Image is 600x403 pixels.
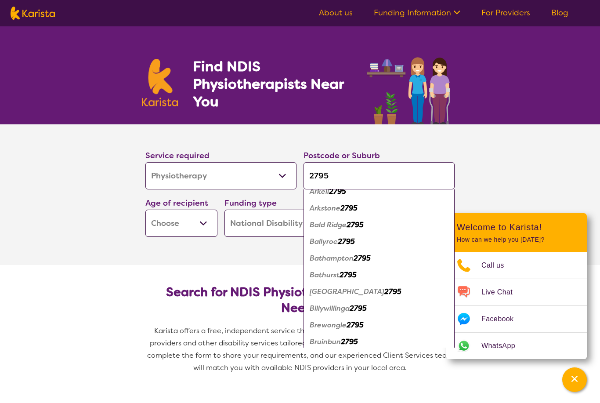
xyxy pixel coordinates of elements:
label: Postcode or Suburb [304,150,380,161]
em: Bathurst [310,270,340,280]
ul: Choose channel [446,252,587,359]
em: Bald Ridge [310,220,347,229]
div: Billywillinga 2795 [308,300,450,317]
em: 2795 [347,220,364,229]
em: 2795 [354,254,371,263]
span: WhatsApp [481,339,526,352]
em: Ballyroe [310,237,338,246]
div: Bruinbun 2795 [308,334,450,350]
div: Bathampton 2795 [308,250,450,267]
button: Channel Menu [562,367,587,392]
input: Type [304,162,455,189]
em: Billywillinga [310,304,350,313]
label: Age of recipient [145,198,208,208]
a: Funding Information [374,7,460,18]
a: Web link opens in a new tab. [446,333,587,359]
div: Arkell 2795 [308,183,450,200]
em: 2795 [341,337,358,346]
a: Blog [551,7,568,18]
h2: Search for NDIS Physiotherapy by Location & Needs [152,284,448,316]
a: About us [319,7,353,18]
em: 2795 [347,320,364,330]
em: Bruinbun [310,337,341,346]
span: Call us [481,259,515,272]
span: Live Chat [481,286,523,299]
a: For Providers [481,7,530,18]
em: [GEOGRAPHIC_DATA] [310,287,384,296]
div: Bathurst West 2795 [308,283,450,300]
div: Bald Ridge 2795 [308,217,450,233]
em: Brewongle [310,320,347,330]
div: Brewongle 2795 [308,317,450,334]
p: How can we help you [DATE]? [457,236,576,243]
em: Bathampton [310,254,354,263]
em: 2795 [340,270,357,280]
span: Facebook [481,312,524,326]
div: Arkstone 2795 [308,200,450,217]
h1: Find NDIS Physiotherapists Near You [193,58,355,110]
em: 2795 [329,187,346,196]
em: Arkell [310,187,329,196]
em: 2795 [384,287,401,296]
em: 2795 [338,237,355,246]
img: Karista logo [11,7,55,20]
img: physiotherapy [364,47,458,124]
img: Karista logo [142,59,178,106]
em: Arkstone [310,203,340,213]
em: 2795 [350,304,367,313]
em: 2795 [340,203,358,213]
p: Karista offers a free, independent service that connects you with NDIS physiotherapy providers an... [142,325,458,374]
div: Ballyroe 2795 [308,233,450,250]
div: Bathurst 2795 [308,267,450,283]
label: Service required [145,150,210,161]
h2: Welcome to Karista! [457,222,576,232]
div: Channel Menu [446,213,587,359]
label: Funding type [224,198,277,208]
